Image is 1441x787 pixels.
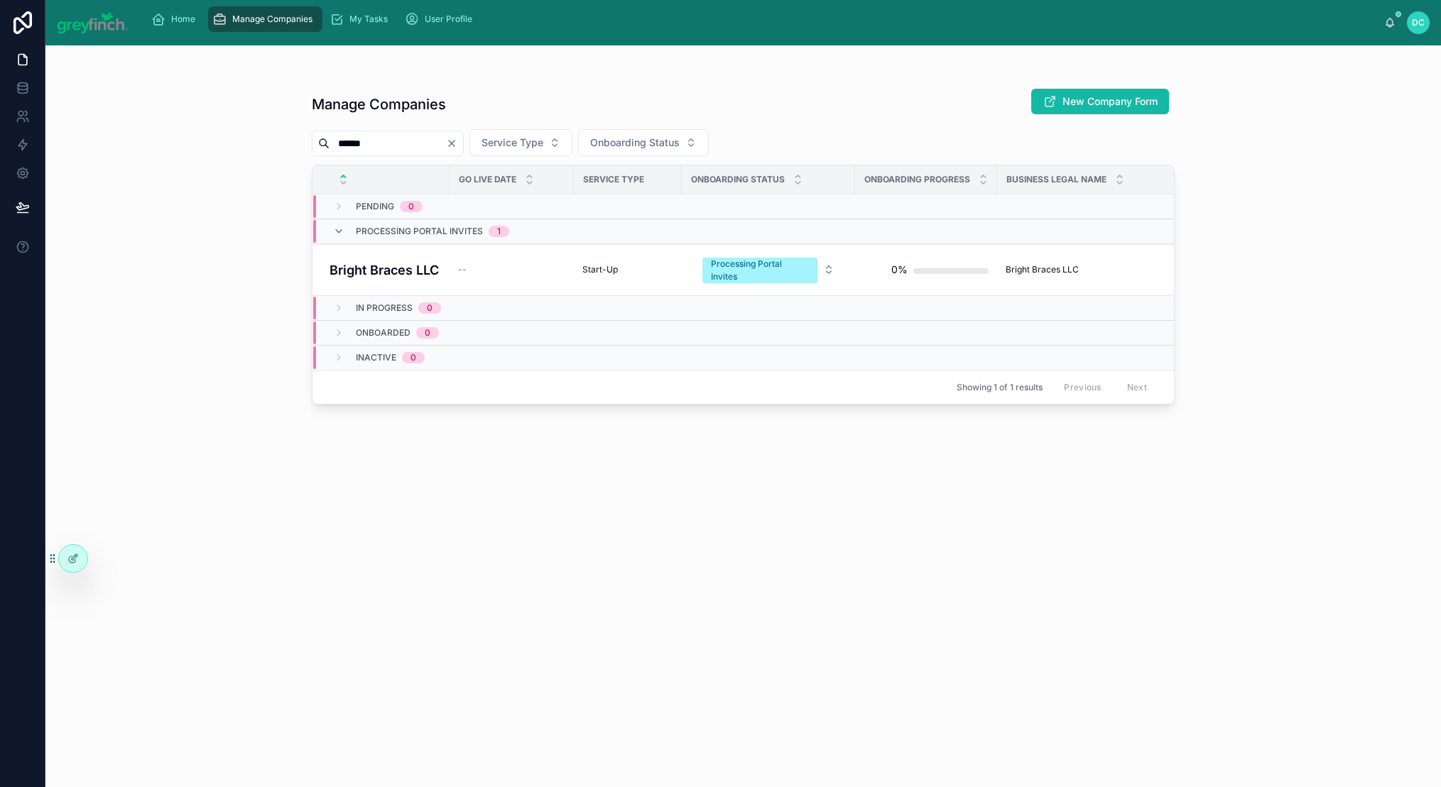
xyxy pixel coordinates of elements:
span: Inactive [356,352,396,363]
span: -- [458,264,467,275]
span: My Tasks [349,13,388,25]
button: Select Button [469,129,572,156]
div: 1 [497,226,501,237]
button: Select Button [691,251,846,289]
span: Pending [356,201,394,212]
span: Manage Companies [232,13,312,25]
div: scrollable content [140,4,1385,35]
span: DC [1412,17,1425,28]
span: Onboarding Progress [864,174,970,185]
span: Go Live Date [459,174,516,185]
span: New Company Form [1062,94,1158,109]
h1: Manage Companies [312,94,446,114]
div: 0 [427,302,433,314]
span: Home [171,13,195,25]
a: Bright Braces LLC [1006,264,1236,275]
a: My Tasks [325,6,398,32]
span: In Progress [356,302,413,314]
div: 0 [410,352,416,363]
span: Service Type [583,174,644,185]
a: 0% [864,255,989,284]
div: Processing Portal Invites [711,258,809,283]
a: Manage Companies [208,6,322,32]
span: Onboarding Status [590,136,680,150]
span: Start-Up [582,264,618,275]
div: 0% [891,255,908,284]
span: Onboarding Status [691,174,785,185]
a: Bright Braces LLC [330,260,441,280]
button: Clear [446,138,463,149]
span: User Profile [425,13,472,25]
a: -- [458,264,565,275]
button: Select Button [578,129,709,156]
span: Onboarded [356,327,410,339]
a: Start-Up [582,264,673,275]
a: Select Button [690,250,847,290]
div: 0 [408,201,414,212]
span: Bright Braces LLC [1006,264,1079,275]
span: Showing 1 of 1 results [957,382,1043,393]
span: Processing Portal Invites [356,226,483,237]
a: Home [147,6,205,32]
span: Service Type [482,136,543,150]
span: Business Legal Name [1006,174,1106,185]
a: User Profile [401,6,482,32]
button: New Company Form [1031,89,1169,114]
div: 0 [425,327,430,339]
img: App logo [57,11,129,34]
